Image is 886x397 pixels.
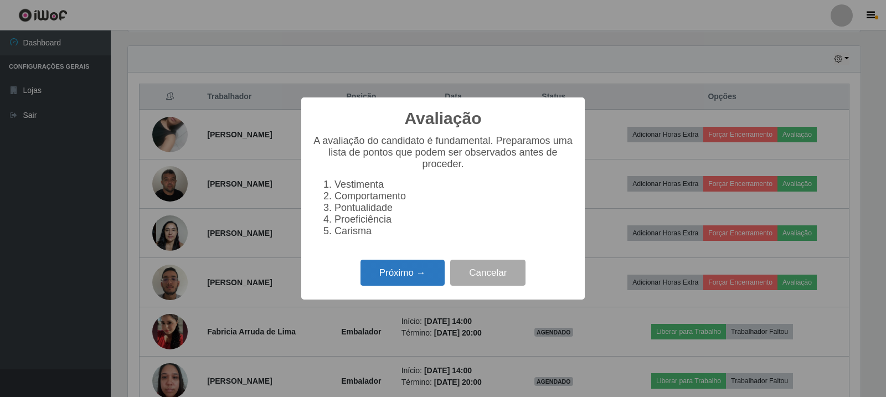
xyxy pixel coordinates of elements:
[312,135,574,170] p: A avaliação do candidato é fundamental. Preparamos uma lista de pontos que podem ser observados a...
[334,179,574,190] li: Vestimenta
[334,202,574,214] li: Pontualidade
[334,190,574,202] li: Comportamento
[405,109,482,128] h2: Avaliação
[360,260,445,286] button: Próximo →
[450,260,526,286] button: Cancelar
[334,225,574,237] li: Carisma
[334,214,574,225] li: Proeficiência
